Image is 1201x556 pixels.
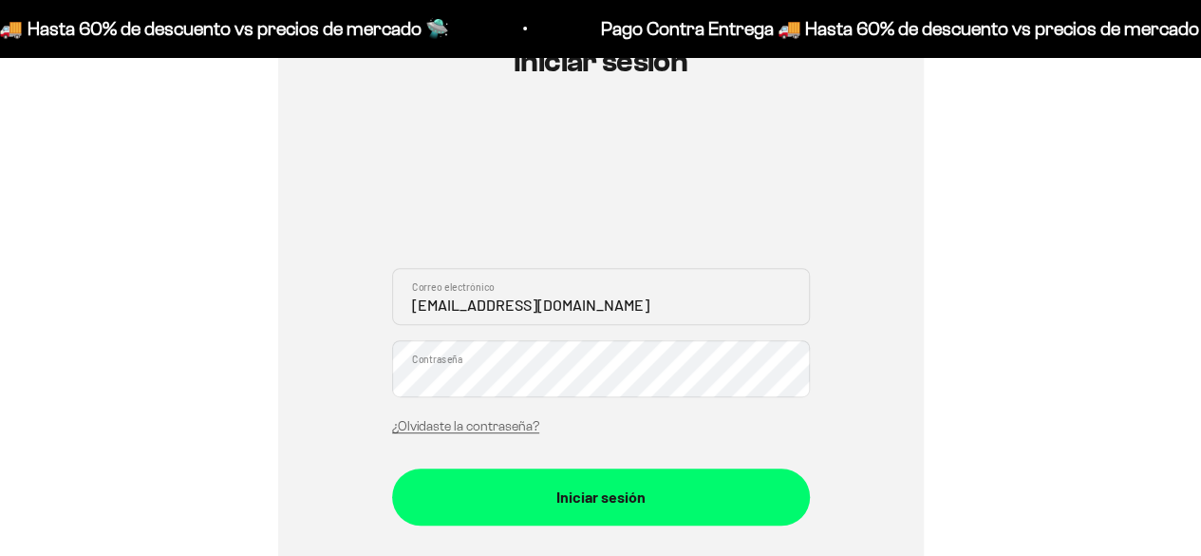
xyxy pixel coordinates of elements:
a: ¿Olvidaste la contraseña? [392,419,539,433]
div: Iniciar sesión [430,485,772,509]
h1: Iniciar sesión [392,45,810,78]
button: Iniciar sesión [392,469,810,526]
iframe: Social Login Buttons [392,133,810,245]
